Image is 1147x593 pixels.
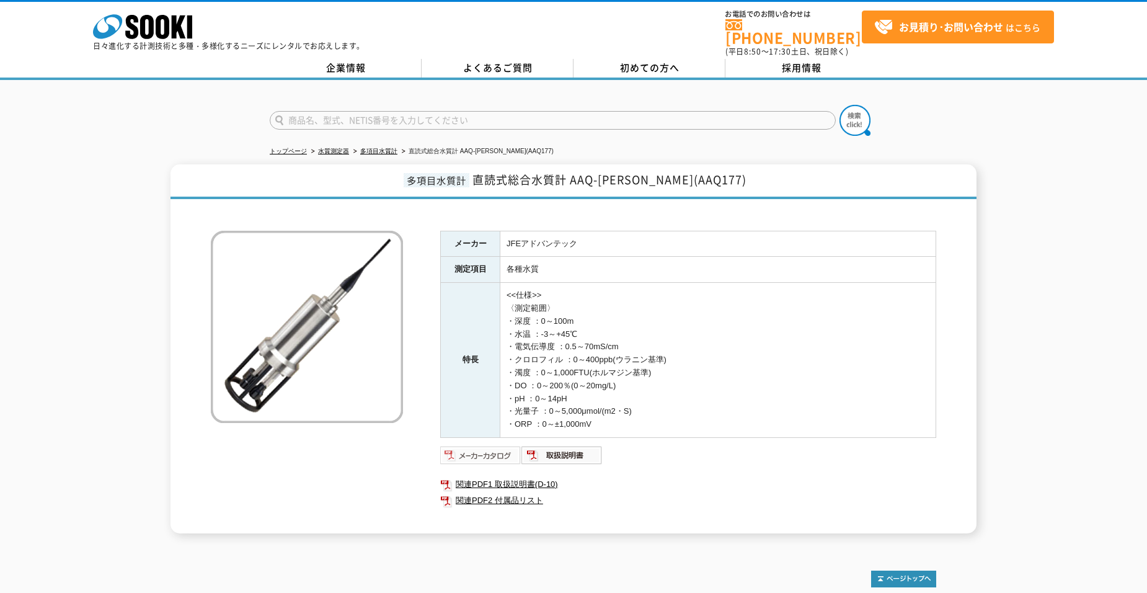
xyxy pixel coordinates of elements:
[440,493,936,509] a: 関連PDF2 付属品リスト
[744,46,761,57] span: 8:50
[899,19,1003,34] strong: お見積り･お問い合わせ
[270,148,307,154] a: トップページ
[500,231,936,257] td: JFEアドバンテック
[441,257,500,283] th: 測定項目
[521,453,603,463] a: 取扱説明書
[441,283,500,438] th: 特長
[93,42,365,50] p: 日々進化する計測技術と多種・多様化するニーズにレンタルでお応えします。
[270,111,836,130] input: 商品名、型式、NETIS番号を入力してください
[725,11,862,18] span: お電話でのお問い合わせは
[769,46,791,57] span: 17:30
[500,283,936,438] td: <<仕様>> 〈測定範囲〉 ・深度 ：0～100m ・水温 ：-3～+45℃ ・電気伝導度 ：0.5～70mS/cm ・クロロフィル ：0～400ppb(ウラニン基準) ・濁度 ：0～1,000...
[472,171,746,188] span: 直読式総合水質計 AAQ-[PERSON_NAME](AAQ177)
[862,11,1054,43] a: お見積り･お問い合わせはこちら
[440,476,936,493] a: 関連PDF1 取扱説明書(D-10)
[399,145,554,158] li: 直読式総合水質計 AAQ-[PERSON_NAME](AAQ177)
[270,59,422,78] a: 企業情報
[318,148,349,154] a: 水質測定器
[441,231,500,257] th: メーカー
[440,453,521,463] a: メーカーカタログ
[874,18,1040,37] span: はこちら
[404,173,469,187] span: 多項目水質計
[440,445,521,465] img: メーカーカタログ
[839,105,870,136] img: btn_search.png
[573,59,725,78] a: 初めての方へ
[620,61,680,74] span: 初めての方へ
[725,46,848,57] span: (平日 ～ 土日、祝日除く)
[725,59,877,78] a: 採用情報
[871,571,936,587] img: トップページへ
[521,445,603,465] img: 取扱説明書
[422,59,573,78] a: よくあるご質問
[500,257,936,283] td: 各種水質
[725,19,862,45] a: [PHONE_NUMBER]
[360,148,397,154] a: 多項目水質計
[211,231,403,423] img: 直読式総合水質計 AAQ-RINKO(AAQ177)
